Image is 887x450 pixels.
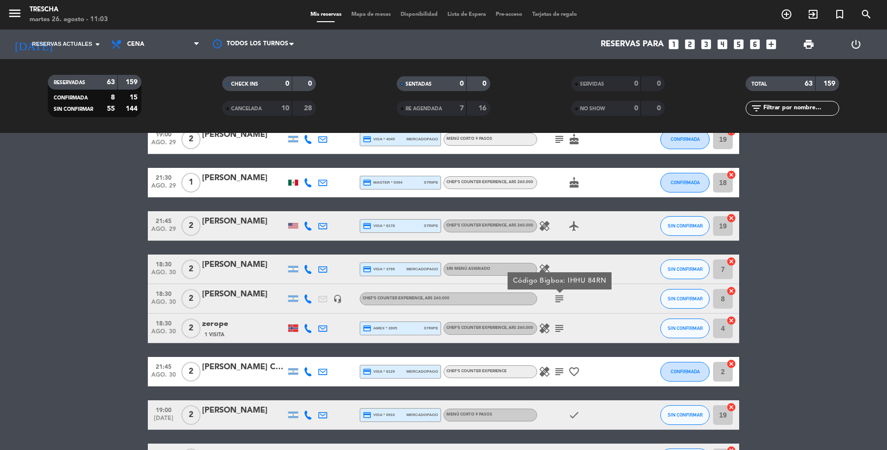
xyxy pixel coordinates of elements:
span: SIN CONFIRMAR [668,296,703,301]
span: mercadopago [407,412,438,418]
i: [DATE] [7,33,60,55]
span: Chef's Counter Experience [446,180,533,184]
span: 18:30 [151,317,176,328]
span: visa * 4045 [363,135,395,144]
i: subject [553,293,565,305]
i: subject [553,322,565,334]
span: , ARS 260.000 [423,296,449,300]
i: credit_card [363,265,372,274]
span: , ARS 260.000 [507,224,533,227]
span: amex * 2005 [363,324,397,333]
span: SIN CONFIRMAR [668,412,703,418]
i: check [568,409,580,421]
span: Cena [127,41,144,48]
button: SIN CONFIRMAR [660,319,710,338]
i: turned_in_not [834,8,846,20]
span: 2 [181,289,201,309]
div: [PERSON_NAME] [202,215,286,228]
i: looks_3 [700,38,713,51]
span: 21:45 [151,215,176,226]
span: print [803,38,815,50]
span: 19:00 [151,404,176,415]
i: credit_card [363,222,372,230]
span: stripe [424,223,438,229]
button: SIN CONFIRMAR [660,289,710,309]
i: add_box [765,38,778,51]
span: RESERVADAS [54,80,85,85]
span: stripe [424,325,438,331]
strong: 0 [657,105,663,112]
span: Chef's Counter Experience [446,326,533,330]
i: airplanemode_active [568,220,580,232]
i: cancel [726,213,736,223]
i: exit_to_app [807,8,819,20]
span: visa * 8129 [363,367,395,376]
span: visa * 8178 [363,222,395,230]
span: SIN CONFIRMAR [668,266,703,272]
span: stripe [424,179,438,186]
div: [PERSON_NAME] [202,129,286,141]
i: cancel [726,257,736,266]
span: Menú corto 9 pasos [446,137,492,141]
i: favorite_border [568,366,580,378]
div: [PERSON_NAME] [202,172,286,185]
button: CONFIRMADA [660,362,710,382]
div: Trescha [30,5,108,15]
span: 1 Visita [205,331,224,339]
strong: 63 [805,80,813,87]
button: SIN CONFIRMAR [660,216,710,236]
span: NO SHOW [580,106,605,111]
i: cancel [726,402,736,412]
span: SIN CONFIRMAR [668,325,703,331]
strong: 0 [634,105,638,112]
span: visa * 3799 [363,265,395,274]
strong: 0 [482,80,488,87]
i: search [860,8,872,20]
strong: 0 [634,80,638,87]
i: credit_card [363,135,372,144]
span: , ARS 260.000 [507,180,533,184]
span: CONFIRMADA [54,96,88,100]
strong: 16 [478,105,488,112]
strong: 0 [657,80,663,87]
i: healing [539,366,550,378]
span: RE AGENDADA [406,106,442,111]
div: [PERSON_NAME] [202,258,286,271]
span: mercadopago [407,368,438,375]
strong: 10 [281,105,289,112]
span: ago. 30 [151,328,176,340]
i: credit_card [363,324,372,333]
i: healing [539,263,550,275]
strong: 0 [460,80,464,87]
span: ago. 29 [151,139,176,151]
strong: 63 [107,79,115,86]
i: credit_card [363,178,372,187]
strong: 144 [126,105,139,112]
span: 21:30 [151,171,176,183]
span: Mis reservas [306,12,346,17]
i: cancel [726,170,736,180]
i: credit_card [363,367,372,376]
span: CONFIRMADA [671,136,700,142]
span: CHECK INS [231,82,258,87]
i: headset_mic [333,294,342,303]
i: arrow_drop_down [92,38,103,50]
span: Disponibilidad [396,12,443,17]
span: SIN CONFIRMAR [54,107,93,112]
span: CONFIRMADA [671,180,700,185]
span: mercadopago [407,266,438,272]
i: cancel [726,286,736,296]
div: [PERSON_NAME] [202,288,286,301]
span: CONFIRMADA [671,369,700,374]
span: 2 [181,319,201,338]
span: Reservas para [601,40,664,49]
i: cake [568,177,580,189]
span: Reservas actuales [32,40,92,49]
span: 2 [181,259,201,279]
i: menu [7,6,22,21]
strong: 159 [823,80,837,87]
strong: 159 [126,79,139,86]
strong: 0 [285,80,289,87]
span: ago. 30 [151,299,176,310]
span: TOTAL [751,82,767,87]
